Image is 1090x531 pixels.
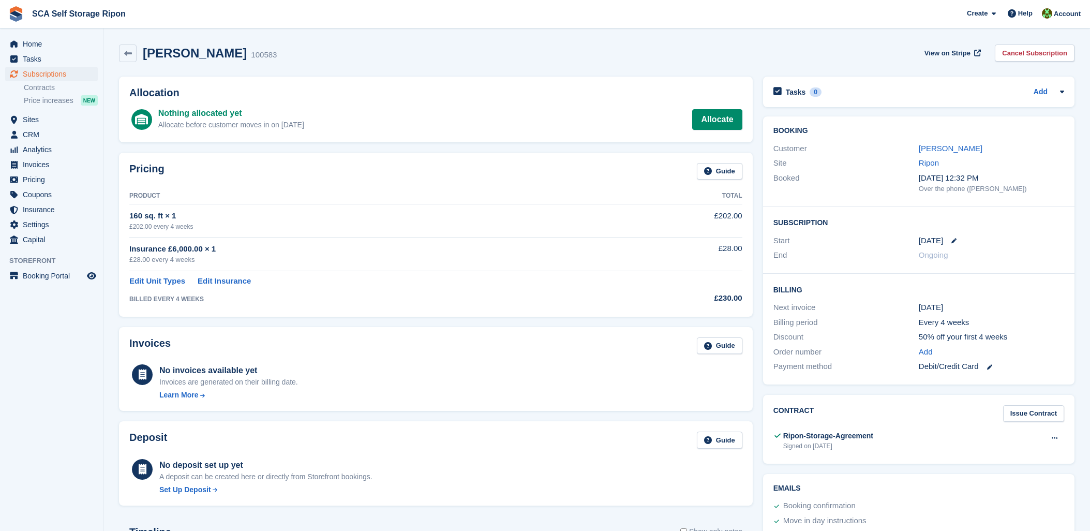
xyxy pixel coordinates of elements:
div: Debit/Credit Card [919,361,1064,373]
span: Booking Portal [23,269,85,283]
span: Subscriptions [23,67,85,81]
div: NEW [81,95,98,106]
div: 160 sq. ft × 1 [129,210,628,222]
a: menu [5,269,98,283]
a: menu [5,52,98,66]
div: Discount [773,331,919,343]
a: Add [919,346,933,358]
a: Edit Unit Types [129,275,185,287]
div: [DATE] 12:32 PM [919,172,1064,184]
div: Move in day instructions [783,515,867,527]
a: menu [5,67,98,81]
div: Insurance £6,000.00 × 1 [129,243,628,255]
a: menu [5,187,98,202]
a: menu [5,127,98,142]
a: Contracts [24,83,98,93]
a: menu [5,202,98,217]
span: Capital [23,232,85,247]
div: Payment method [773,361,919,373]
div: [DATE] [919,302,1064,314]
img: stora-icon-8386f47178a22dfd0bd8f6a31ec36ba5ce8667c1dd55bd0f319d3a0aa187defe.svg [8,6,24,22]
p: A deposit can be created here or directly from Storefront bookings. [159,471,372,482]
div: BILLED EVERY 4 WEEKS [129,294,628,304]
div: Over the phone ([PERSON_NAME]) [919,184,1064,194]
div: £202.00 every 4 weeks [129,222,628,231]
div: Site [773,157,919,169]
h2: Pricing [129,163,165,180]
span: Coupons [23,187,85,202]
div: Allocate before customer moves in on [DATE] [158,120,304,130]
div: Every 4 weeks [919,317,1064,329]
time: 2025-08-12 23:00:00 UTC [919,235,943,247]
a: Add [1034,86,1048,98]
td: £202.00 [628,204,742,237]
span: Tasks [23,52,85,66]
span: Create [967,8,988,19]
h2: Contract [773,405,814,422]
a: menu [5,232,98,247]
h2: [PERSON_NAME] [143,46,247,60]
div: 100583 [251,49,277,61]
div: No invoices available yet [159,364,298,377]
a: menu [5,172,98,187]
a: Edit Insurance [198,275,251,287]
div: Billing period [773,317,919,329]
a: Guide [697,163,742,180]
div: Order number [773,346,919,358]
a: menu [5,157,98,172]
a: Guide [697,432,742,449]
a: menu [5,142,98,157]
a: Guide [697,337,742,355]
th: Product [129,188,628,204]
h2: Allocation [129,87,742,99]
div: Nothing allocated yet [158,107,304,120]
div: Signed on [DATE] [783,441,873,451]
a: View on Stripe [920,45,983,62]
h2: Booking [773,127,1064,135]
div: £230.00 [628,292,742,304]
h2: Deposit [129,432,167,449]
span: Price increases [24,96,73,106]
a: menu [5,37,98,51]
div: Customer [773,143,919,155]
div: Booked [773,172,919,194]
span: Sites [23,112,85,127]
span: Ongoing [919,250,948,259]
h2: Emails [773,484,1064,493]
span: Analytics [23,142,85,157]
span: View on Stripe [924,48,970,58]
h2: Subscription [773,217,1064,227]
div: Next invoice [773,302,919,314]
span: Account [1054,9,1081,19]
a: menu [5,112,98,127]
a: Allocate [692,109,742,130]
div: No deposit set up yet [159,459,372,471]
span: Help [1018,8,1033,19]
td: £28.00 [628,237,742,271]
span: CRM [23,127,85,142]
div: Start [773,235,919,247]
a: Learn More [159,390,298,401]
div: 0 [810,87,822,97]
h2: Tasks [786,87,806,97]
div: Learn More [159,390,198,401]
span: Settings [23,217,85,232]
img: Kelly Neesham [1042,8,1052,19]
h2: Invoices [129,337,171,355]
a: Preview store [85,270,98,282]
span: Invoices [23,157,85,172]
div: End [773,249,919,261]
a: Ripon [919,158,939,167]
span: Pricing [23,172,85,187]
div: Booking confirmation [783,500,856,512]
div: Invoices are generated on their billing date. [159,377,298,388]
div: 50% off your first 4 weeks [919,331,1064,343]
a: Price increases NEW [24,95,98,106]
div: Ripon-Storage-Agreement [783,431,873,441]
a: [PERSON_NAME] [919,144,982,153]
a: SCA Self Storage Ripon [28,5,130,22]
a: menu [5,217,98,232]
th: Total [628,188,742,204]
div: £28.00 every 4 weeks [129,255,628,265]
a: Issue Contract [1003,405,1064,422]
